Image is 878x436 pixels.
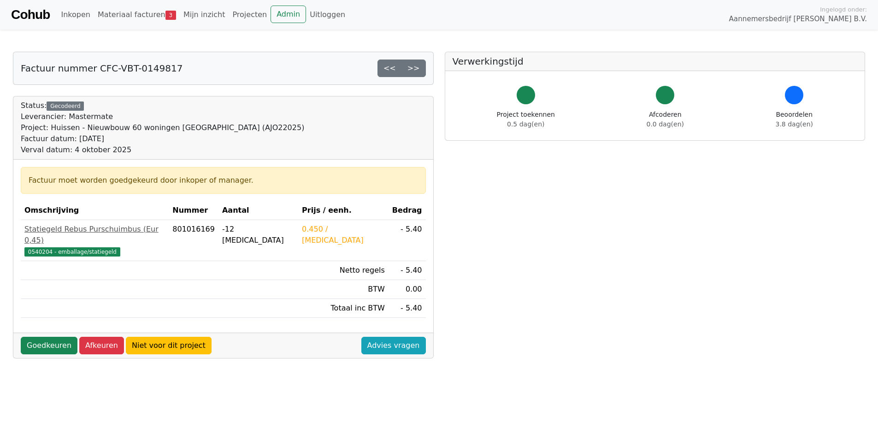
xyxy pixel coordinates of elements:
th: Aantal [218,201,298,220]
th: Omschrijving [21,201,169,220]
th: Bedrag [389,201,426,220]
div: Afcoderen [647,110,684,129]
td: Totaal inc BTW [298,299,389,318]
div: Factuur datum: [DATE] [21,133,304,144]
td: 801016169 [169,220,218,261]
a: Statiegeld Rebus Purschuimbus (Eur 0,45)0540204 - emballage/statiegeld [24,224,165,257]
a: Admin [271,6,306,23]
div: Gecodeerd [47,102,84,111]
div: Statiegeld Rebus Purschuimbus (Eur 0,45) [24,224,165,246]
td: - 5.40 [389,261,426,280]
h5: Factuur nummer CFC-VBT-0149817 [21,63,183,74]
div: Project: Huissen - Nieuwbouw 60 woningen [GEOGRAPHIC_DATA] (AJO22025) [21,122,304,133]
span: 3.8 dag(en) [776,120,813,128]
div: Verval datum: 4 oktober 2025 [21,144,304,155]
th: Nummer [169,201,218,220]
span: 0540204 - emballage/statiegeld [24,247,120,257]
span: Aannemersbedrijf [PERSON_NAME] B.V. [729,14,867,24]
a: Cohub [11,4,50,26]
a: Niet voor dit project [126,337,212,354]
a: >> [401,60,426,77]
span: 3 [165,11,176,20]
td: - 5.40 [389,299,426,318]
div: Project toekennen [497,110,555,129]
a: Afkeuren [79,337,124,354]
div: Beoordelen [776,110,813,129]
th: Prijs / eenh. [298,201,389,220]
div: -12 [MEDICAL_DATA] [222,224,295,246]
a: Advies vragen [361,337,426,354]
td: BTW [298,280,389,299]
span: 0.0 dag(en) [647,120,684,128]
div: Status: [21,100,304,155]
a: Inkopen [57,6,94,24]
a: Goedkeuren [21,337,77,354]
span: 0.5 dag(en) [507,120,544,128]
div: Factuur moet worden goedgekeurd door inkoper of manager. [29,175,418,186]
td: - 5.40 [389,220,426,261]
div: Leverancier: Mastermate [21,111,304,122]
a: Projecten [229,6,271,24]
a: Uitloggen [306,6,349,24]
a: Materiaal facturen3 [94,6,180,24]
a: Mijn inzicht [180,6,229,24]
span: Ingelogd onder: [820,5,867,14]
a: << [377,60,402,77]
h5: Verwerkingstijd [453,56,858,67]
td: 0.00 [389,280,426,299]
td: Netto regels [298,261,389,280]
div: 0.450 / [MEDICAL_DATA] [302,224,385,246]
